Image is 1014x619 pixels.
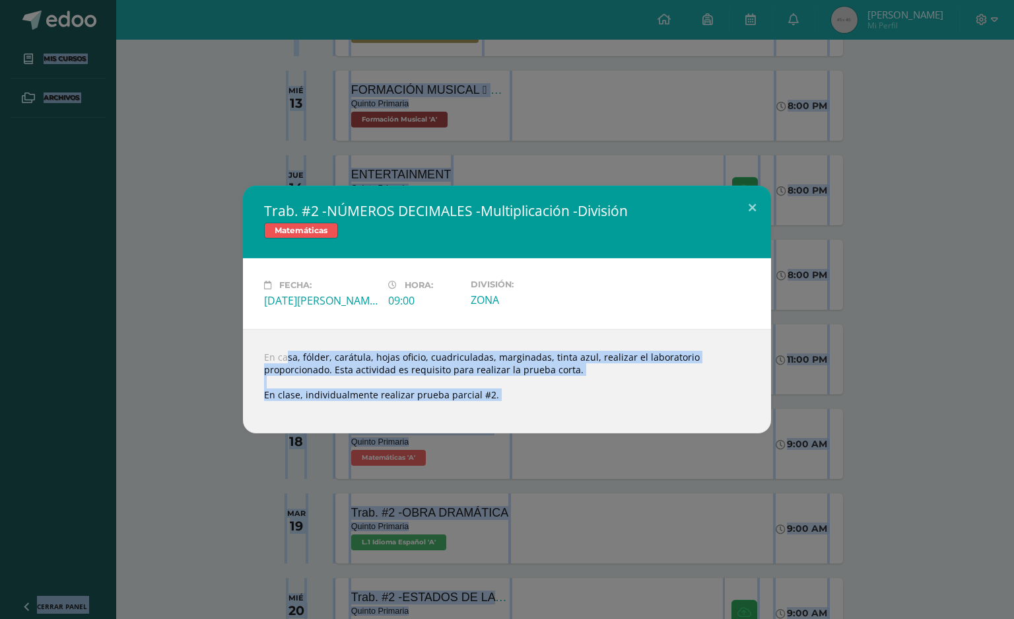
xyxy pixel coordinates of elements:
div: ZONA [471,293,584,307]
button: Close (Esc) [733,186,771,231]
div: 09:00 [388,293,460,308]
h2: Trab. #2 -NÚMEROS DECIMALES -Multiplicación -División [264,201,750,220]
span: Hora: [405,280,433,290]
span: Fecha: [279,280,312,290]
span: Matemáticas [264,223,338,238]
div: [DATE][PERSON_NAME] [264,293,378,308]
label: División: [471,279,584,289]
div: En casa, fólder, carátula, hojas oficio, cuadriculadas, marginadas, tinta azul, realizar el labor... [243,329,771,433]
